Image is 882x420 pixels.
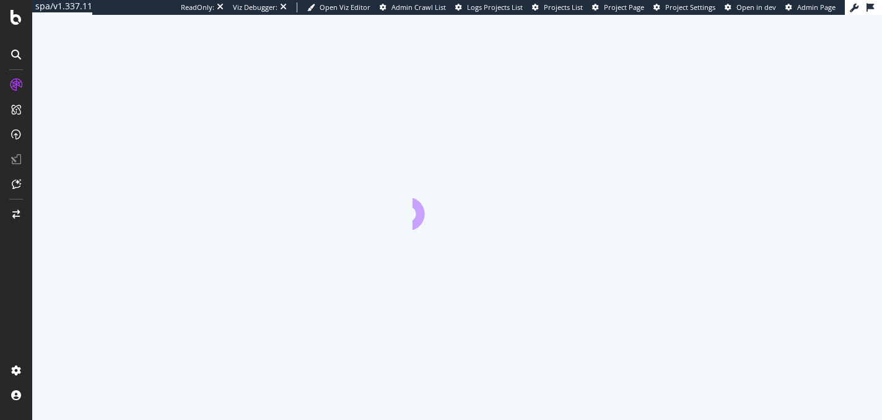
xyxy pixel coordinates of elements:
a: Project Settings [653,2,715,12]
span: Open in dev [736,2,776,12]
div: ReadOnly: [181,2,214,12]
span: Admin Page [797,2,836,12]
span: Logs Projects List [467,2,523,12]
a: Project Page [592,2,644,12]
span: Project Settings [665,2,715,12]
div: animation [413,185,502,230]
a: Projects List [532,2,583,12]
a: Open in dev [725,2,776,12]
span: Open Viz Editor [320,2,370,12]
span: Project Page [604,2,644,12]
span: Admin Crawl List [391,2,446,12]
a: Logs Projects List [455,2,523,12]
span: Projects List [544,2,583,12]
div: Viz Debugger: [233,2,277,12]
a: Admin Page [785,2,836,12]
a: Open Viz Editor [307,2,370,12]
a: Admin Crawl List [380,2,446,12]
